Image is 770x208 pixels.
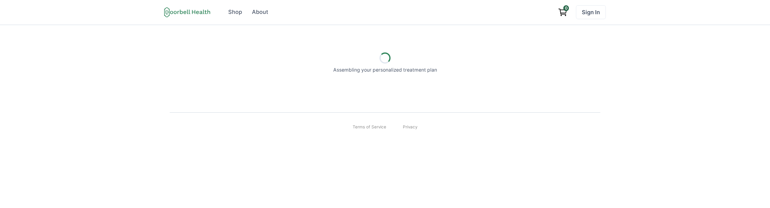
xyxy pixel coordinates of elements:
[563,5,569,11] span: 0
[555,5,570,19] a: View cart
[403,124,417,130] a: Privacy
[576,5,606,19] a: Sign In
[353,124,386,130] a: Terms of Service
[333,66,437,74] p: Assembling your personalized treatment plan
[252,8,268,16] div: About
[248,5,272,19] a: About
[228,8,242,16] div: Shop
[224,5,246,19] a: Shop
